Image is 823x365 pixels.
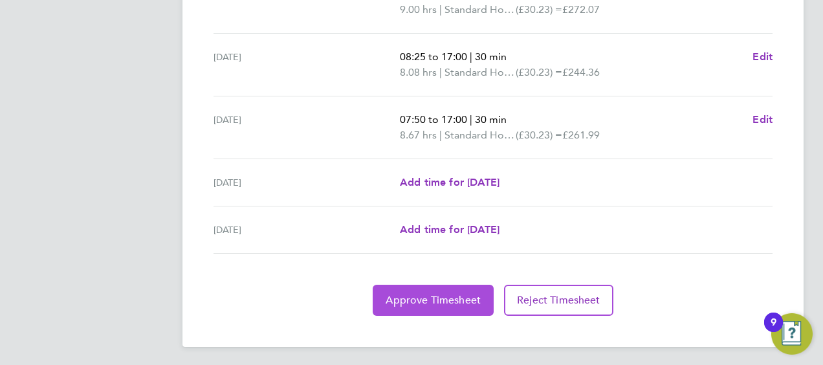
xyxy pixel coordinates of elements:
[516,3,562,16] span: (£30.23) =
[562,3,600,16] span: £272.07
[562,66,600,78] span: £244.36
[504,285,613,316] button: Reject Timesheet
[470,50,472,63] span: |
[475,113,507,126] span: 30 min
[517,294,600,307] span: Reject Timesheet
[444,127,516,143] span: Standard Hourly
[400,113,467,126] span: 07:50 to 17:00
[752,50,773,63] span: Edit
[400,129,437,141] span: 8.67 hrs
[439,129,442,141] span: |
[214,222,400,238] div: [DATE]
[400,222,499,238] a: Add time for [DATE]
[752,49,773,65] a: Edit
[400,223,499,236] span: Add time for [DATE]
[214,49,400,80] div: [DATE]
[400,3,437,16] span: 9.00 hrs
[386,294,481,307] span: Approve Timesheet
[400,176,499,188] span: Add time for [DATE]
[771,322,776,339] div: 9
[214,112,400,143] div: [DATE]
[214,175,400,190] div: [DATE]
[400,66,437,78] span: 8.08 hrs
[562,129,600,141] span: £261.99
[475,50,507,63] span: 30 min
[373,285,494,316] button: Approve Timesheet
[439,66,442,78] span: |
[439,3,442,16] span: |
[400,50,467,63] span: 08:25 to 17:00
[444,65,516,80] span: Standard Hourly
[752,112,773,127] a: Edit
[516,129,562,141] span: (£30.23) =
[444,2,516,17] span: Standard Hourly
[752,113,773,126] span: Edit
[470,113,472,126] span: |
[400,175,499,190] a: Add time for [DATE]
[516,66,562,78] span: (£30.23) =
[771,313,813,355] button: Open Resource Center, 9 new notifications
